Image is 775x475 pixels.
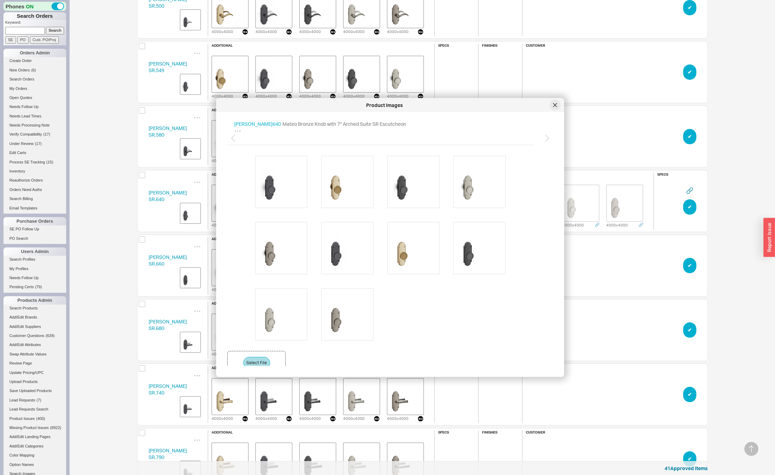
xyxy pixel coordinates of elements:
[299,93,321,101] div: 4000 x 4000
[393,227,434,269] img: https___design.ashleynorton.com_server_uploads_4000x4000_NBSR64040.png_layers_bronze_2Fplate_2Fsr...
[3,415,66,422] a: Product Issues(400)
[340,49,383,101] div: 4000x4000
[213,379,247,414] img: NBSR74040R.png_wra3im
[149,447,187,460] a: [PERSON_NAME]SR.790
[255,93,277,101] div: 4000 x 4000
[9,123,50,127] span: Needs Processing Note
[212,44,424,47] h6: additional
[657,173,687,176] h6: specs
[343,93,365,101] div: 4000 x 4000
[260,227,302,269] img: WMSR64040.png_gaf6g3
[252,49,296,101] div: 4000x4000
[683,387,696,402] button: ✔︎
[182,140,199,158] img: BZSR58040R.png_hhnbxd
[482,44,512,47] h6: finishes
[35,141,42,146] span: ( 17 )
[3,360,66,367] a: Review Page
[296,49,340,101] div: 4000x4000
[252,371,296,423] div: 4000x4000
[149,383,187,396] a: [PERSON_NAME]SR.740
[212,237,424,240] h6: additional
[3,369,66,376] a: Update Pricing/UPC
[606,222,628,229] div: 4000 x 4000
[220,102,549,109] div: Product Images
[212,351,233,359] div: 4000 x 4000
[683,199,696,215] button: ✔︎
[383,49,427,101] div: 4000x4000
[260,293,302,335] img: https___design.ashleynorton.com_server_uploads_4000x4000_WLSR64040.png_layers_bronze_2Fplate_2Fsr...
[3,76,66,83] a: Search Orders
[149,61,187,74] a: [PERSON_NAME]SR.549
[3,131,66,138] a: Verify Compatibility(17)
[9,426,49,430] span: Missing Product Issues
[688,455,692,463] span: ✔︎
[182,205,199,222] img: BZSR64040.png_y2hu8g
[3,57,66,64] a: Create Order
[459,227,500,269] img: https___design.ashleynorton.com_server_uploads_4000x4000_TCSR64040.png_layers_bronze_2Fplate_2Fsr...
[3,461,66,468] a: Option Names
[3,177,66,184] a: Reauthorize Orders
[213,57,247,92] img: NBSR54940.png_st4bjo
[3,49,66,57] div: Orders Admin
[3,2,66,11] div: Phones
[3,443,66,450] a: Add/Edit Categories
[3,452,66,459] a: Color Mapping
[383,371,427,423] div: 4000x4000
[326,227,368,269] img: https___design.ashleynorton.com_server_uploads_4000x4000_BZSR64040.png_layers_bronze_2Fplate_2Fsr...
[26,3,34,10] span: ON
[149,125,187,138] a: [PERSON_NAME]SR.580
[149,319,187,331] a: [PERSON_NAME]SR.680
[212,108,424,112] h6: additional
[208,49,252,101] div: 4000x4000
[212,173,643,176] h6: additional
[46,334,55,338] span: ( 639 )
[260,161,302,202] img: BZSR64040.png_y2hu8g
[212,286,233,294] div: 4000 x 4000
[665,465,708,472] button: 41Approved Items
[563,186,598,221] img: https___design.ashleynorton.com_server_uploads_4000x4000_WLSR64040.png_layers_bronze_2Fplate_2Fsr...
[3,149,66,156] a: Edit Carts
[603,178,647,230] div: 4000x4000
[212,93,233,101] div: 4000 x 4000
[3,247,66,256] div: Users Admin
[182,269,199,286] img: BZSR66040.png_txk2tr
[683,451,696,467] button: ✔︎
[46,160,53,164] span: ( 15 )
[9,285,34,289] span: Pending Certs
[3,225,66,233] a: SE PO Follow Up
[340,371,383,423] div: 4000x4000
[296,371,340,423] div: 4000x4000
[255,415,277,423] div: 4000 x 4000
[3,274,66,282] a: Needs Follow Up
[208,113,252,165] div: 4000x4000
[300,379,335,414] img: TCSR74040R.png_ydyepk
[9,68,30,72] span: New Orders
[246,358,267,367] span: Select File
[343,415,365,423] div: 4000 x 4000
[387,415,409,423] div: 4000 x 4000
[688,326,692,334] span: ✔︎
[683,322,696,338] button: ✔︎
[182,334,199,351] img: BZSR68040R.png_zx9ivb
[3,67,66,74] a: New Orders(6)
[683,64,696,80] button: ✔︎
[283,121,406,128] div: Mateo Bronze Knob with 7" Arched Suite SR Escutcheon
[3,323,66,330] a: Add/Edit Suppliers
[688,390,692,399] span: ✔︎
[234,121,281,128] div: [PERSON_NAME]640
[9,105,39,109] span: Needs Follow Up
[688,261,692,270] span: ✔︎
[688,3,692,12] span: ✔︎
[683,258,696,273] button: ✔︎
[9,160,45,164] span: Process SE Tracking
[3,103,66,110] a: Needs Follow Up
[212,415,233,423] div: 4000 x 4000
[688,68,692,76] span: ✔︎
[212,28,233,36] div: 4000 x 4000
[343,28,365,36] div: 4000 x 4000
[3,122,66,129] a: Needs Processing Note
[208,242,252,294] div: 4000x4000
[3,433,66,440] a: Add/Edit Landing Pages
[9,334,44,338] span: Customer Questions
[3,332,66,339] a: Customer Questions(639)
